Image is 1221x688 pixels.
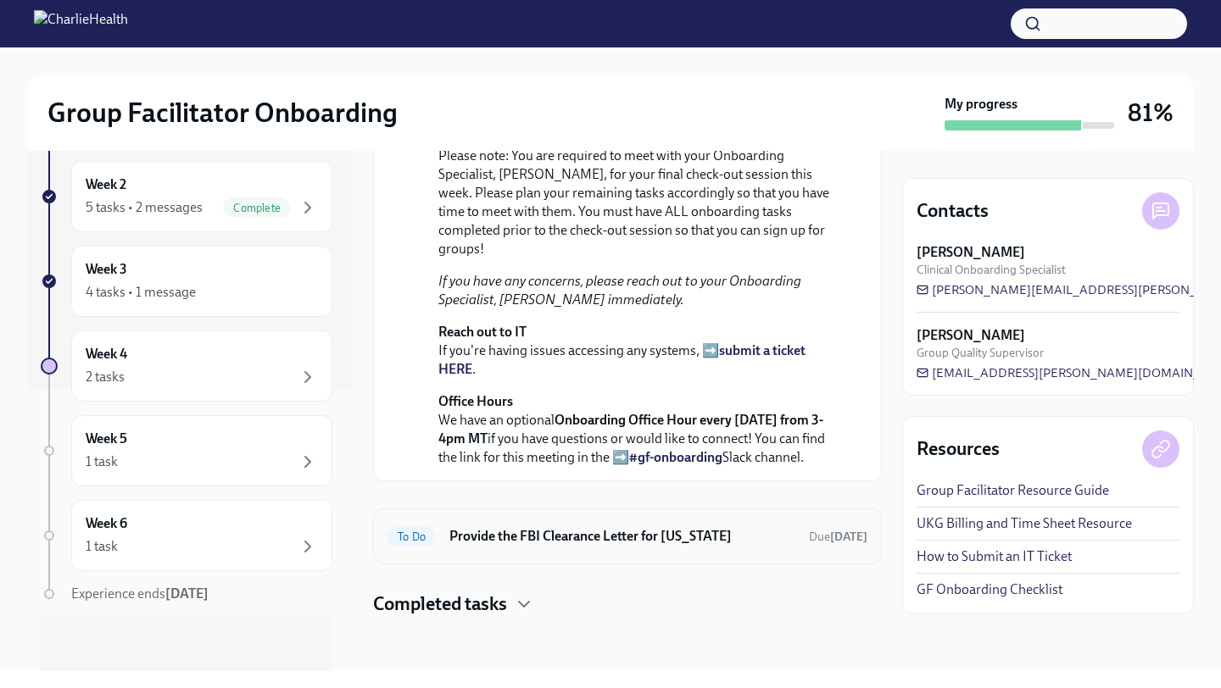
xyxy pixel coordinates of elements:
h6: Week 4 [86,345,127,363]
div: Completed tasks [373,591,882,617]
span: Due [809,530,867,544]
h4: Completed tasks [373,591,507,617]
div: 5 tasks • 2 messages [86,198,203,217]
div: 4 tasks • 1 message [86,283,196,302]
span: To Do [387,530,436,543]
span: Group Quality Supervisor [917,345,1044,361]
strong: [PERSON_NAME] [917,243,1025,262]
span: Experience ends [71,585,209,602]
strong: [DATE] [165,585,209,602]
strong: Office Hours [438,393,513,409]
a: Week 51 task [41,415,332,486]
strong: Reach out to IT [438,324,527,340]
strong: My progress [945,95,1017,114]
a: UKG Billing and Time Sheet Resource [917,514,1132,533]
h6: Week 6 [86,514,127,533]
div: 2 tasks [86,368,125,386]
span: Complete [223,202,291,214]
strong: [DATE] [830,530,867,544]
a: Week 25 tasks • 2 messagesComplete [41,161,332,232]
span: October 21st, 2025 09:00 [809,529,867,545]
p: If you're having issues accessing any systems, ➡️ . [438,323,840,379]
h6: Week 3 [86,260,127,279]
p: Please note: You are required to meet with your Onboarding Specialist, [PERSON_NAME], for your fi... [438,147,840,258]
h2: Group Facilitator Onboarding [47,96,398,130]
a: To DoProvide the FBI Clearance Letter for [US_STATE]Due[DATE] [387,523,867,550]
a: Week 34 tasks • 1 message [41,246,332,317]
a: Group Facilitator Resource Guide [917,481,1109,500]
a: GF Onboarding Checklist [917,580,1062,599]
h4: Contacts [917,198,989,224]
div: 1 task [86,537,118,556]
span: Clinical Onboarding Specialist [917,262,1066,278]
div: 1 task [86,452,118,471]
strong: [PERSON_NAME] [917,326,1025,345]
h4: Resources [917,436,1000,462]
p: We have an optional if you have questions or would like to connect! You can find the link for thi... [438,392,840,467]
a: How to Submit an IT Ticket [917,547,1072,566]
h6: Week 2 [86,175,126,194]
em: If you have any concerns, please reach out to your Onboarding Specialist, [PERSON_NAME] immediately. [438,273,801,308]
a: Week 61 task [41,500,332,571]
h6: Provide the FBI Clearance Letter for [US_STATE] [449,527,795,546]
h6: Week 5 [86,430,127,448]
a: Week 42 tasks [41,330,332,402]
a: #gf-onboarding [629,449,722,465]
strong: Onboarding Office Hour every [DATE] from 3-4pm MT [438,412,823,447]
img: CharlieHealth [34,10,128,37]
h3: 81% [1128,97,1174,128]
